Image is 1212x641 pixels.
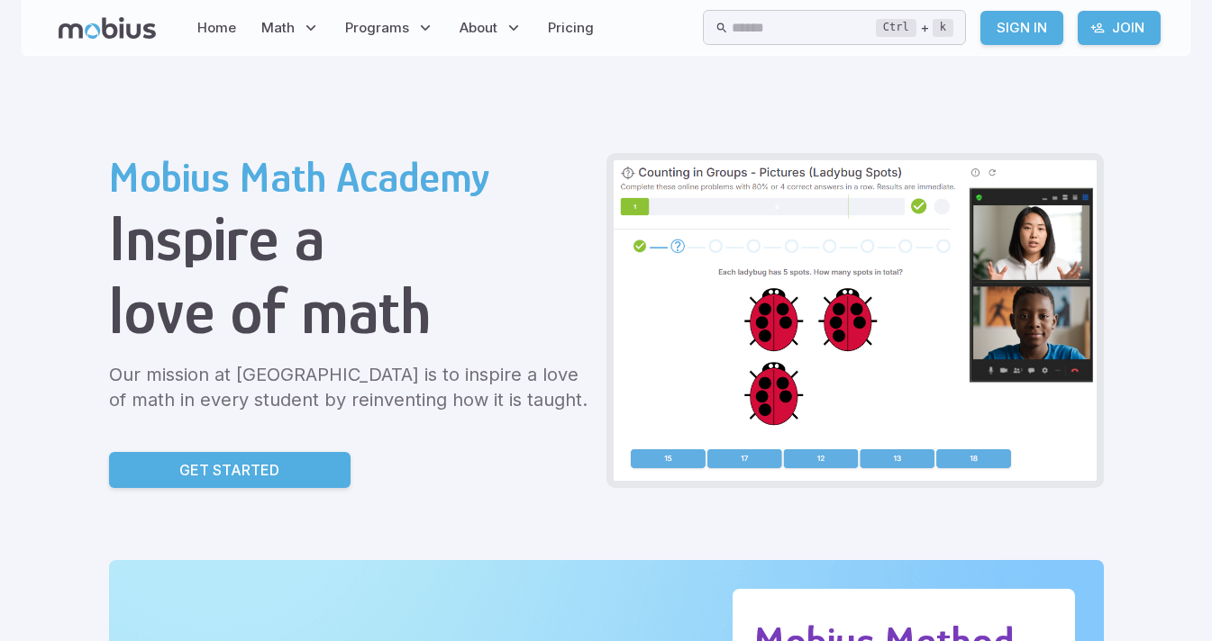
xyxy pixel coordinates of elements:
span: Programs [345,18,409,38]
div: + [876,17,953,39]
kbd: Ctrl [876,19,916,37]
a: Sign In [980,11,1063,45]
img: Grade 2 Class [614,160,1097,481]
span: Math [261,18,295,38]
kbd: k [933,19,953,37]
h1: love of math [109,275,592,348]
a: Join [1078,11,1161,45]
a: Home [192,7,241,49]
p: Our mission at [GEOGRAPHIC_DATA] is to inspire a love of math in every student by reinventing how... [109,362,592,412]
p: Get Started [179,459,279,481]
a: Get Started [109,452,351,488]
span: About [460,18,497,38]
h2: Mobius Math Academy [109,153,592,202]
h1: Inspire a [109,202,592,275]
a: Pricing [542,7,599,49]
